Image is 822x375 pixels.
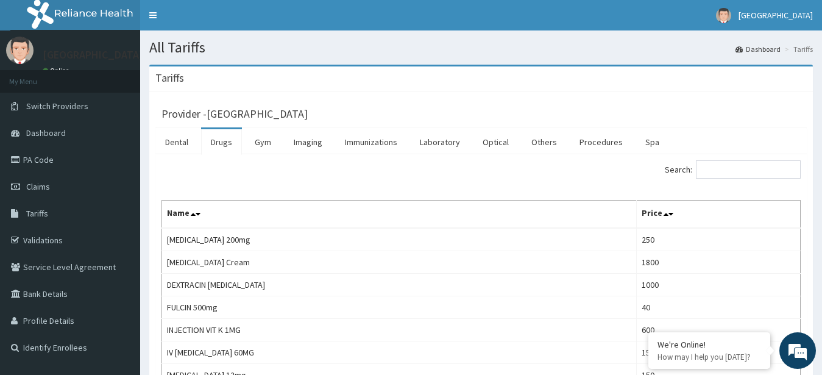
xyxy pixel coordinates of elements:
td: FULCIN 500mg [162,296,637,319]
a: Drugs [201,129,242,155]
a: Laboratory [410,129,470,155]
span: Tariffs [26,208,48,219]
td: 1500 [636,341,801,364]
a: Online [43,66,72,75]
span: Switch Providers [26,101,88,112]
span: We're online! [71,111,168,234]
h1: All Tariffs [149,40,813,55]
td: 1000 [636,274,801,296]
a: Dental [155,129,198,155]
td: 250 [636,228,801,251]
span: Dashboard [26,127,66,138]
h3: Tariffs [155,73,184,84]
div: We're Online! [657,339,761,350]
img: User Image [716,8,731,23]
td: [MEDICAL_DATA] Cream [162,251,637,274]
p: How may I help you today? [657,352,761,362]
span: Claims [26,181,50,192]
div: Minimize live chat window [200,6,229,35]
a: Others [522,129,567,155]
p: [GEOGRAPHIC_DATA] [43,49,143,60]
td: IV [MEDICAL_DATA] 60MG [162,341,637,364]
span: [GEOGRAPHIC_DATA] [739,10,813,21]
a: Procedures [570,129,632,155]
li: Tariffs [782,44,813,54]
img: User Image [6,37,34,64]
th: Price [636,201,801,229]
div: Chat with us now [63,68,205,84]
td: 600 [636,319,801,341]
a: Dashboard [735,44,781,54]
a: Imaging [284,129,332,155]
h3: Provider - [GEOGRAPHIC_DATA] [161,109,308,120]
label: Search: [665,160,801,179]
td: INJECTION VIT K 1MG [162,319,637,341]
img: d_794563401_company_1708531726252_794563401 [23,61,49,91]
td: [MEDICAL_DATA] 200mg [162,228,637,251]
a: Optical [473,129,519,155]
td: DEXTRACIN [MEDICAL_DATA] [162,274,637,296]
a: Spa [636,129,669,155]
td: 40 [636,296,801,319]
a: Gym [245,129,281,155]
input: Search: [696,160,801,179]
textarea: Type your message and hit 'Enter' [6,248,232,290]
a: Immunizations [335,129,407,155]
th: Name [162,201,637,229]
td: 1800 [636,251,801,274]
